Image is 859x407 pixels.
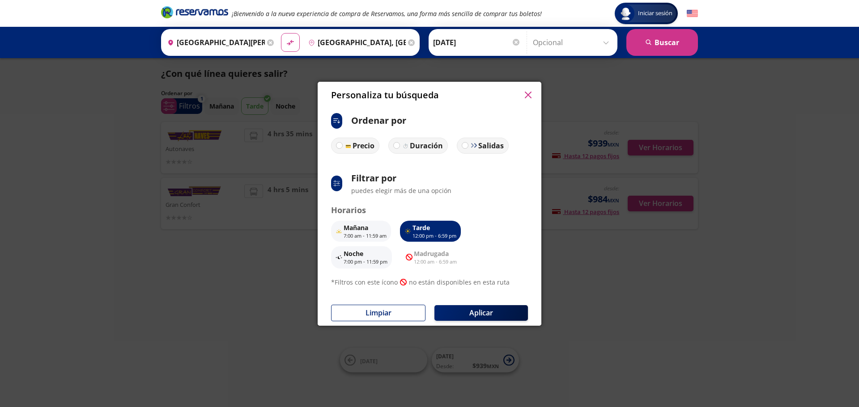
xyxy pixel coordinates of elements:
p: Mañana [344,223,387,232]
p: Salidas [478,140,504,151]
p: Tarde [412,223,456,232]
button: Aplicar [434,305,528,321]
p: Noche [344,249,387,258]
button: Tarde12:00 pm - 6:59 pm [400,221,461,242]
p: 12:00 am - 6:59 am [414,258,457,266]
span: Iniciar sesión [634,9,676,18]
button: Buscar [626,29,698,56]
button: Mañana7:00 am - 11:59 am [331,221,391,242]
p: 12:00 pm - 6:59 pm [412,232,456,240]
p: Duración [410,140,443,151]
input: Elegir Fecha [433,31,521,54]
p: Filtrar por [351,172,451,185]
button: English [687,8,698,19]
em: ¡Bienvenido a la nueva experiencia de compra de Reservamos, una forma más sencilla de comprar tus... [232,9,542,18]
input: Opcional [533,31,613,54]
p: Ordenar por [351,114,406,127]
p: 7:00 am - 11:59 am [344,232,387,240]
p: * Filtros con este ícono [331,277,398,287]
button: Madrugada12:00 am - 6:59 am [401,246,462,269]
input: Buscar Destino [305,31,406,54]
p: Horarios [331,204,528,216]
button: Limpiar [331,305,425,321]
p: Personaliza tu búsqueda [331,88,439,102]
input: Buscar Origen [164,31,265,54]
a: Brand Logo [161,5,228,21]
button: Noche7:00 pm - 11:59 pm [331,246,392,269]
p: puedes elegir más de una opción [351,186,451,195]
p: Precio [353,140,374,151]
p: no están disponibles en esta ruta [409,277,510,287]
p: 7:00 pm - 11:59 pm [344,258,387,266]
i: Brand Logo [161,5,228,19]
p: Madrugada [414,249,457,258]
